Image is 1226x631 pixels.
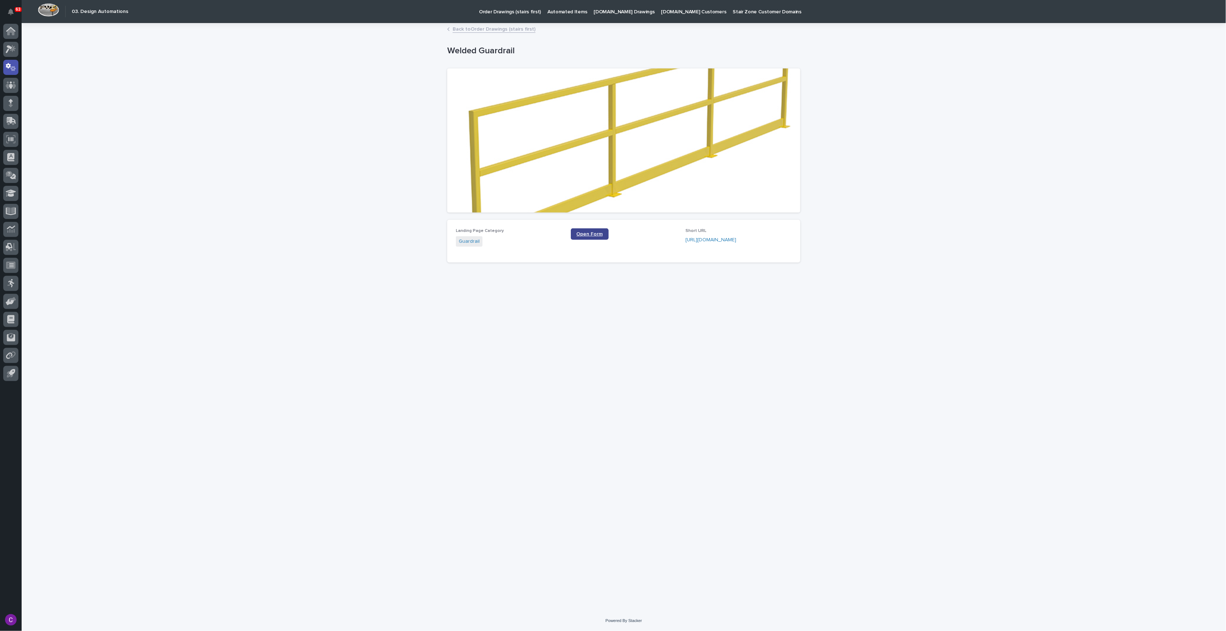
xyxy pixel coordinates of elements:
a: Powered By Stacker [605,618,642,623]
p: Welded Guardrail [447,46,798,56]
a: Open Form [571,228,609,240]
h2: 03. Design Automations [72,9,128,15]
span: Open Form [577,232,603,237]
button: Notifications [3,4,18,19]
span: Short URL [685,229,706,233]
p: 63 [16,7,21,12]
button: users-avatar [3,612,18,627]
a: Back toOrder Drawings (stairs first) [453,24,536,33]
div: Notifications63 [9,9,18,20]
img: Workspace Logo [38,3,59,17]
span: Landing Page Category [456,229,504,233]
a: Guardrail [459,238,480,245]
a: [URL][DOMAIN_NAME] [685,237,736,242]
